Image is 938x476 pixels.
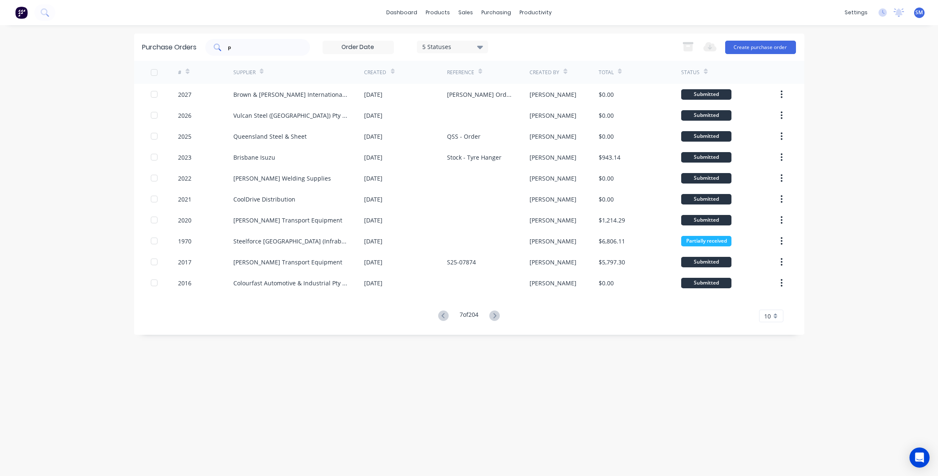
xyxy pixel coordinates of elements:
div: $0.00 [599,90,614,99]
div: [DATE] [364,279,383,287]
button: Create purchase order [725,41,796,54]
div: $6,806.11 [599,237,625,246]
div: [DATE] [364,111,383,120]
div: [DATE] [364,195,383,204]
div: [DATE] [364,90,383,99]
div: Brown & [PERSON_NAME] International Pty Ltd [233,90,348,99]
div: [PERSON_NAME] [530,132,576,141]
div: 2027 [178,90,191,99]
div: [DATE] [364,153,383,162]
div: [DATE] [364,216,383,225]
div: [DATE] [364,174,383,183]
div: Submitted [681,110,731,121]
div: 1970 [178,237,191,246]
div: 2026 [178,111,191,120]
div: Purchase Orders [142,42,197,52]
div: Submitted [681,89,731,100]
div: [PERSON_NAME] Transport Equipment [233,216,342,225]
div: [PERSON_NAME] [530,174,576,183]
div: 7 of 204 [460,310,478,322]
div: Created By [530,69,559,76]
div: 2016 [178,279,191,287]
div: Queensland Steel & Sheet [233,132,307,141]
div: Submitted [681,152,731,163]
div: [PERSON_NAME] [530,216,576,225]
div: QSS - Order [447,132,481,141]
div: 2023 [178,153,191,162]
div: $0.00 [599,174,614,183]
div: Colourfast Automotive & Industrial Pty Ltd [233,279,348,287]
div: 5 Statuses [422,42,482,51]
div: Supplier [233,69,256,76]
div: [PERSON_NAME] [530,111,576,120]
div: 2017 [178,258,191,266]
div: Submitted [681,173,731,184]
div: [PERSON_NAME] [530,195,576,204]
div: $0.00 [599,279,614,287]
div: 2025 [178,132,191,141]
div: $5,797.30 [599,258,625,266]
div: [PERSON_NAME] [530,237,576,246]
div: Submitted [681,257,731,267]
div: Submitted [681,131,731,142]
input: Order Date [323,41,393,54]
div: Open Intercom Messenger [910,448,930,468]
div: [PERSON_NAME] Transport Equipment [233,258,342,266]
div: settings [840,6,872,19]
div: Steelforce [GEOGRAPHIC_DATA] (Infrabuild) [233,237,348,246]
div: S25-07874 [447,258,476,266]
div: purchasing [477,6,515,19]
div: Vulcan Steel ([GEOGRAPHIC_DATA]) Pty Ltd trading as Vulcan [PERSON_NAME] Aluminium [233,111,348,120]
img: Factory [15,6,28,19]
div: $0.00 [599,132,614,141]
div: 2021 [178,195,191,204]
div: Created [364,69,387,76]
div: 2020 [178,216,191,225]
div: Brisbane Isuzu [233,153,275,162]
div: [DATE] [364,132,383,141]
div: [DATE] [364,237,383,246]
div: sales [454,6,477,19]
a: dashboard [382,6,421,19]
div: $0.00 [599,111,614,120]
span: SM [916,9,923,16]
span: 10 [765,312,771,321]
input: Search purchase orders... [227,43,297,52]
div: Submitted [681,278,731,288]
div: Status [681,69,700,76]
div: products [421,6,454,19]
div: [PERSON_NAME] [530,90,576,99]
div: Reference [447,69,474,76]
div: # [178,69,181,76]
div: CoolDrive Distribution [233,195,295,204]
div: $1,214.29 [599,216,625,225]
div: $0.00 [599,195,614,204]
div: 2022 [178,174,191,183]
div: [PERSON_NAME] [530,279,576,287]
div: [PERSON_NAME] [530,153,576,162]
div: [PERSON_NAME] Welding Supplies [233,174,331,183]
div: Partially received [681,236,731,246]
div: $943.14 [599,153,620,162]
div: [PERSON_NAME] [530,258,576,266]
div: Stock - Tyre Hanger [447,153,501,162]
div: [PERSON_NAME] Order B&W [447,90,513,99]
div: Total [599,69,614,76]
div: Submitted [681,215,731,225]
div: Submitted [681,194,731,204]
div: productivity [515,6,556,19]
div: [DATE] [364,258,383,266]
